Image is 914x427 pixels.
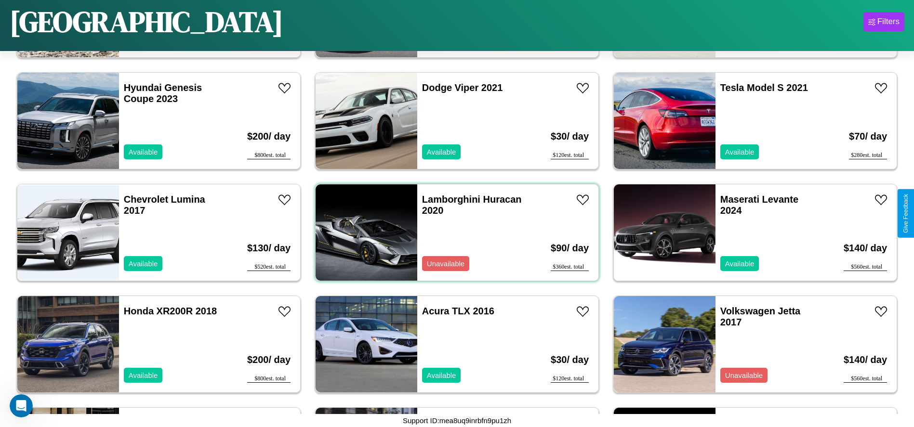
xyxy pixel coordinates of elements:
p: Unavailable [427,257,464,270]
a: Chevrolet Lumina 2017 [124,194,205,216]
div: Filters [877,17,900,26]
div: $ 800 est. total [247,375,291,383]
h3: $ 30 / day [551,121,589,152]
h3: $ 130 / day [247,233,291,263]
h3: $ 90 / day [551,233,589,263]
p: Available [725,257,755,270]
div: $ 280 est. total [849,152,887,159]
div: $ 560 est. total [844,375,887,383]
div: $ 120 est. total [551,152,589,159]
a: Maserati Levante 2024 [720,194,798,216]
div: $ 120 est. total [551,375,589,383]
p: Available [129,257,158,270]
div: $ 560 est. total [844,263,887,271]
p: Support ID: mea8uq9inrbfn9pu1zh [403,414,511,427]
iframe: Intercom live chat [10,394,33,417]
a: Honda XR200R 2018 [124,306,217,316]
h3: $ 70 / day [849,121,887,152]
div: $ 520 est. total [247,263,291,271]
a: Tesla Model S 2021 [720,82,808,93]
div: $ 800 est. total [247,152,291,159]
p: Available [129,369,158,382]
p: Available [725,145,755,158]
h3: $ 200 / day [247,345,291,375]
a: Lamborghini Huracan 2020 [422,194,522,216]
div: Give Feedback [902,194,909,233]
button: Filters [863,12,904,31]
div: $ 360 est. total [551,263,589,271]
a: Acura TLX 2016 [422,306,494,316]
p: Available [427,145,456,158]
a: Volkswagen Jetta 2017 [720,306,800,327]
h3: $ 200 / day [247,121,291,152]
p: Unavailable [725,369,763,382]
p: Available [129,145,158,158]
a: Dodge Viper 2021 [422,82,503,93]
h3: $ 140 / day [844,345,887,375]
h3: $ 140 / day [844,233,887,263]
p: Available [427,369,456,382]
h3: $ 30 / day [551,345,589,375]
a: Hyundai Genesis Coupe 2023 [124,82,202,104]
h1: [GEOGRAPHIC_DATA] [10,2,283,41]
